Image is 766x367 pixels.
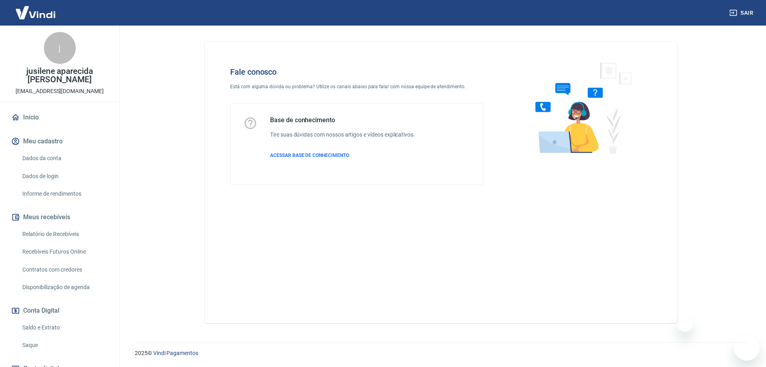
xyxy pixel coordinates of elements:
p: [EMAIL_ADDRESS][DOMAIN_NAME] [16,87,104,95]
button: Meus recebíveis [10,208,110,226]
button: Sair [728,6,756,20]
a: Início [10,109,110,126]
a: Contratos com credores [19,262,110,278]
a: Saque [19,337,110,353]
a: Saldo e Extrato [19,319,110,336]
a: Dados de login [19,168,110,184]
p: 2025 © [135,349,747,357]
iframe: Fechar mensagem [677,316,693,332]
a: ACESSAR BASE DE CONHECIMENTO [270,152,415,159]
a: Recebíveis Futuros Online [19,244,110,260]
a: Vindi Pagamentos [153,350,198,356]
a: Disponibilização de agenda [19,279,110,296]
p: jusilene aparecida [PERSON_NAME] [6,67,113,84]
a: Relatório de Recebíveis [19,226,110,242]
img: Fale conosco [519,54,641,161]
span: ACESSAR BASE DE CONHECIMENTO [270,153,349,158]
button: Conta Digital [10,302,110,319]
div: j [44,32,76,64]
p: Está com alguma dúvida ou problema? Utilize os canais abaixo para falar com nossa equipe de atend... [230,83,483,90]
button: Meu cadastro [10,133,110,150]
iframe: Botão para abrir a janela de mensagens [734,335,760,361]
a: Dados da conta [19,150,110,167]
h4: Fale conosco [230,67,483,77]
h6: Tire suas dúvidas com nossos artigos e vídeos explicativos. [270,131,415,139]
a: Informe de rendimentos [19,186,110,202]
img: Vindi [10,0,61,25]
h5: Base de conhecimento [270,116,415,124]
